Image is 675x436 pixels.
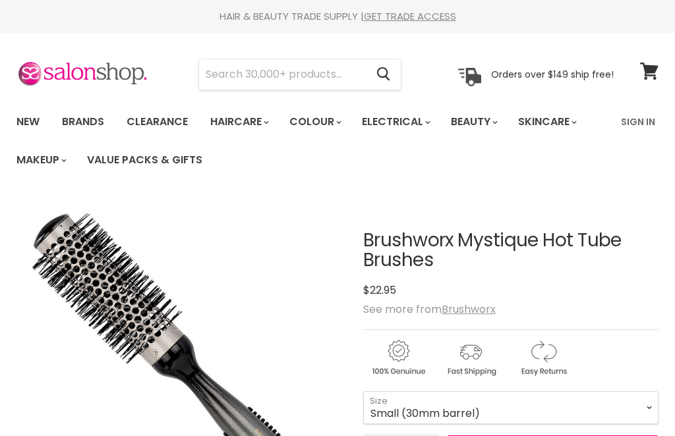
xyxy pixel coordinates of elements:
a: Brands [52,108,114,136]
img: returns.gif [508,338,578,378]
a: Skincare [508,108,585,136]
a: Colour [279,108,349,136]
a: Brushworx [442,302,496,317]
img: genuine.gif [363,338,433,378]
button: Search [366,59,401,90]
p: Orders over $149 ship free! [491,68,614,80]
img: shipping.gif [436,338,506,378]
a: GET TRADE ACCESS [364,9,456,23]
span: $22.95 [363,283,396,298]
a: Makeup [7,146,74,174]
a: Sign In [613,108,663,136]
a: New [7,108,49,136]
a: Haircare [200,108,277,136]
form: Product [198,59,401,90]
ul: Main menu [7,103,613,179]
a: Clearance [117,108,198,136]
h1: Brushworx Mystique Hot Tube Brushes [363,231,659,271]
a: Value Packs & Gifts [77,146,212,174]
a: Beauty [441,108,506,136]
input: Search [199,59,366,90]
a: Electrical [352,108,438,136]
span: See more from [363,302,496,317]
